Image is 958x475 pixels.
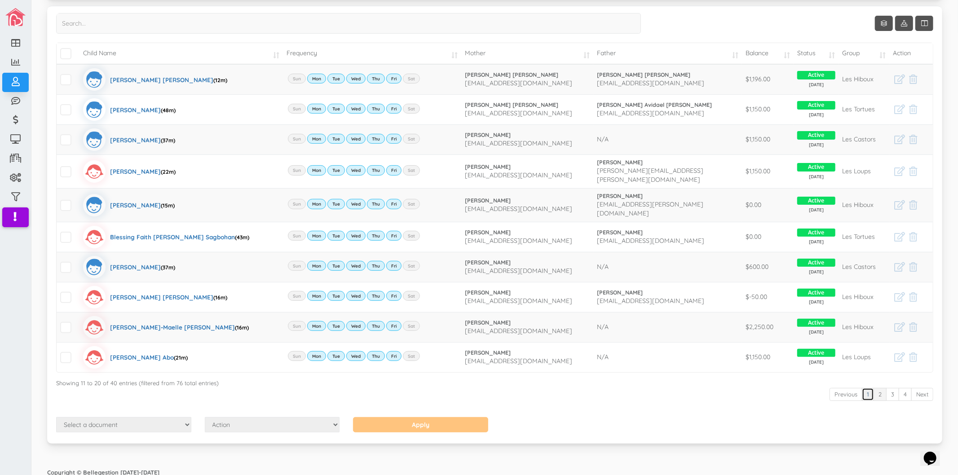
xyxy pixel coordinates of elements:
[327,199,345,209] label: Tue
[462,43,594,64] td: Mother: activate to sort column ascending
[386,199,402,209] label: Fri
[83,160,106,183] img: girlicon.svg
[288,231,306,241] label: Sun
[288,104,306,114] label: Sun
[346,199,366,209] label: Wed
[742,342,794,372] td: $1,150.00
[327,321,345,331] label: Tue
[174,354,188,361] span: (21m)
[327,104,345,114] label: Tue
[597,200,703,217] span: [EMAIL_ADDRESS][PERSON_NAME][DOMAIN_NAME]
[307,104,326,114] label: Mon
[110,194,175,216] div: [PERSON_NAME]
[797,112,835,118] span: [DATE]
[465,205,573,213] span: [EMAIL_ADDRESS][DOMAIN_NAME]
[83,98,106,121] img: boyicon.svg
[593,312,742,342] td: N/A
[110,256,175,278] div: [PERSON_NAME]
[465,197,590,205] a: [PERSON_NAME]
[56,13,641,34] input: Search...
[110,68,227,91] div: [PERSON_NAME] [PERSON_NAME]
[83,316,106,339] img: girlicon.svg
[346,134,366,144] label: Wed
[465,79,573,87] span: [EMAIL_ADDRESS][DOMAIN_NAME]
[403,321,420,331] label: Sat
[465,267,573,275] span: [EMAIL_ADDRESS][DOMAIN_NAME]
[386,165,402,175] label: Fri
[593,342,742,372] td: N/A
[327,231,345,241] label: Tue
[597,101,738,109] a: [PERSON_NAME] Avidael [PERSON_NAME]
[465,71,590,79] a: [PERSON_NAME] [PERSON_NAME]
[110,316,249,339] div: [PERSON_NAME]-Maelle [PERSON_NAME]
[346,321,366,331] label: Wed
[465,229,590,237] a: [PERSON_NAME]
[346,261,366,271] label: Wed
[839,124,890,154] td: Les Castors
[465,259,590,267] a: [PERSON_NAME]
[83,128,106,151] img: boyicon.svg
[839,312,890,342] td: Les Hiboux
[797,71,835,79] span: Active
[742,188,794,222] td: $0.00
[597,158,738,167] a: [PERSON_NAME]
[327,351,345,361] label: Tue
[797,163,835,172] span: Active
[899,388,912,401] a: 4
[161,107,176,114] span: (48m)
[593,43,742,64] td: Father: activate to sort column ascending
[797,229,835,237] span: Active
[56,375,933,387] div: Showing 11 to 20 of 40 entries (filtered from 76 total entries)
[307,351,326,361] label: Mon
[403,134,420,144] label: Sat
[742,43,794,64] td: Balance: activate to sort column ascending
[797,82,835,88] span: [DATE]
[839,154,890,188] td: Les Loups
[794,43,839,64] td: Status: activate to sort column ascending
[288,74,306,84] label: Sun
[327,134,345,144] label: Tue
[742,154,794,188] td: $1,150.00
[403,351,420,361] label: Sat
[307,291,326,301] label: Mon
[235,234,249,241] span: (43m)
[307,321,326,331] label: Mon
[465,289,590,297] a: [PERSON_NAME]
[797,259,835,267] span: Active
[161,264,175,271] span: (37m)
[83,98,176,121] a: [PERSON_NAME](48m)
[346,231,366,241] label: Wed
[465,131,590,139] a: [PERSON_NAME]
[235,324,249,331] span: (16m)
[83,160,176,183] a: [PERSON_NAME](22m)
[110,226,249,248] div: Blessing Faith [PERSON_NAME] Sagbohan
[742,222,794,252] td: $0.00
[83,194,175,216] a: [PERSON_NAME](15m)
[346,74,366,84] label: Wed
[403,104,420,114] label: Sat
[79,43,283,64] td: Child Name: activate to sort column ascending
[353,417,488,432] input: Apply
[465,163,590,171] a: [PERSON_NAME]
[367,321,385,331] label: Thu
[288,291,306,301] label: Sun
[327,291,345,301] label: Tue
[307,74,326,84] label: Mon
[327,74,345,84] label: Tue
[597,79,704,87] span: [EMAIL_ADDRESS][DOMAIN_NAME]
[742,252,794,282] td: $600.00
[83,286,106,308] img: girlicon.svg
[465,297,573,305] span: [EMAIL_ADDRESS][DOMAIN_NAME]
[83,256,175,278] a: [PERSON_NAME](37m)
[386,321,402,331] label: Fri
[83,316,249,339] a: [PERSON_NAME]-Maelle [PERSON_NAME](16m)
[403,74,420,84] label: Sat
[386,351,402,361] label: Fri
[465,349,590,357] a: [PERSON_NAME]
[839,252,890,282] td: Les Castors
[367,231,385,241] label: Thu
[839,222,890,252] td: Les Tortues
[742,124,794,154] td: $1,150.00
[597,297,704,305] span: [EMAIL_ADDRESS][DOMAIN_NAME]
[797,131,835,140] span: Active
